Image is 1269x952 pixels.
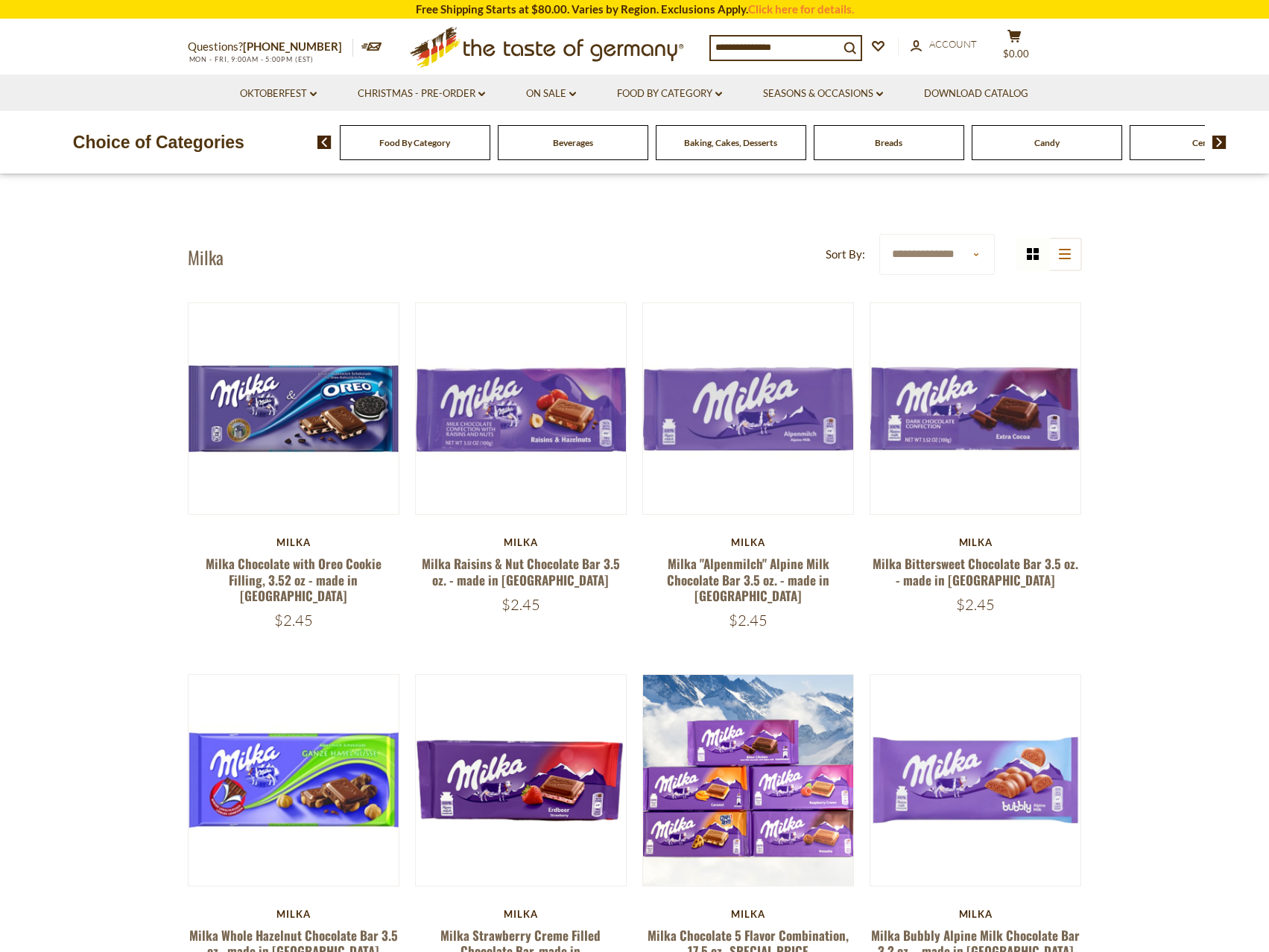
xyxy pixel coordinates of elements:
img: Milka [416,675,627,886]
a: [PHONE_NUMBER] [243,39,342,53]
a: Candy [1034,137,1060,148]
div: Milka [415,908,627,920]
img: Milka [189,675,399,886]
span: MON - FRI, 9:00AM - 5:00PM (EST) [188,55,314,63]
a: Food By Category [379,137,450,148]
a: Milka "Alpenmilch" Alpine Milk Chocolate Bar 3.5 oz. - made in [GEOGRAPHIC_DATA] [667,554,829,605]
div: Milka [188,536,400,548]
img: Milka [870,303,1081,514]
a: Milka Bittersweet Chocolate Bar 3.5 oz. - made in [GEOGRAPHIC_DATA] [873,554,1078,588]
a: On Sale [526,86,576,102]
a: Christmas - PRE-ORDER [358,86,485,102]
img: next arrow [1212,136,1227,149]
div: Milka [415,536,627,548]
span: $0.00 [1003,48,1029,60]
div: Milka [870,908,1082,920]
span: Account [929,38,977,50]
div: Milka [642,536,855,548]
img: Milka [416,303,627,514]
img: Milka [870,675,1081,886]
a: Seasons & Occasions [763,86,883,102]
label: Sort By: [826,245,865,264]
h1: Milka [188,246,224,268]
a: Click here for details. [748,2,854,16]
img: Milka [643,675,854,886]
button: $0.00 [993,29,1037,66]
a: Cereal [1192,137,1218,148]
span: $2.45 [274,611,313,629]
p: Questions? [188,37,353,57]
a: Download Catalog [924,86,1028,102]
img: Milka [189,303,399,514]
div: Milka [642,908,855,920]
a: Oktoberfest [240,86,317,102]
a: Milka Raisins & Nut Chocolate Bar 3.5 oz. - made in [GEOGRAPHIC_DATA] [422,554,620,588]
img: Milka [643,303,854,514]
span: $2.45 [729,611,768,629]
a: Baking, Cakes, Desserts [684,137,777,148]
span: $2.45 [956,595,995,614]
div: Milka [188,908,400,920]
div: Milka [870,536,1082,548]
span: $2.45 [501,595,540,614]
a: Milka Chocolate with Oreo Cookie Filling, 3.52 oz - made in [GEOGRAPHIC_DATA] [206,554,382,605]
a: Food By Category [617,86,722,102]
a: Breads [875,137,902,148]
a: Beverages [553,137,593,148]
img: previous arrow [317,136,332,149]
a: Account [911,37,977,53]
